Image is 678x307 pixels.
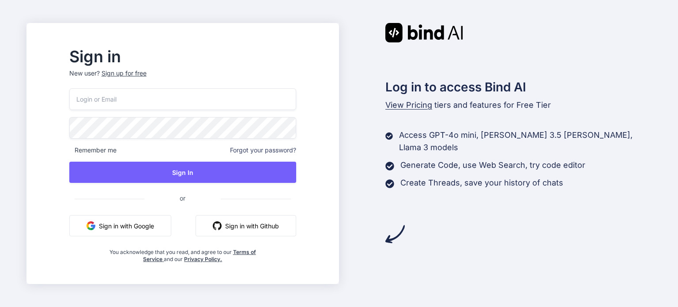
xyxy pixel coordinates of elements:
img: google [87,221,95,230]
p: tiers and features for Free Tier [385,99,652,111]
img: github [213,221,222,230]
img: Bind AI logo [385,23,463,42]
p: New user? [69,69,296,88]
button: Sign in with Github [196,215,296,236]
a: Privacy Policy. [184,256,222,262]
div: You acknowledge that you read, and agree to our and our [107,243,258,263]
span: or [144,187,221,209]
h2: Sign in [69,49,296,64]
button: Sign in with Google [69,215,171,236]
input: Login or Email [69,88,296,110]
button: Sign In [69,162,296,183]
p: Create Threads, save your history of chats [400,177,563,189]
div: Sign up for free [102,69,147,78]
a: Terms of Service [143,249,256,262]
span: Forgot your password? [230,146,296,155]
img: arrow [385,224,405,244]
p: Generate Code, use Web Search, try code editor [400,159,585,171]
span: Remember me [69,146,117,155]
span: View Pricing [385,100,432,110]
h2: Log in to access Bind AI [385,78,652,96]
p: Access GPT-4o mini, [PERSON_NAME] 3.5 [PERSON_NAME], Llama 3 models [399,129,652,154]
